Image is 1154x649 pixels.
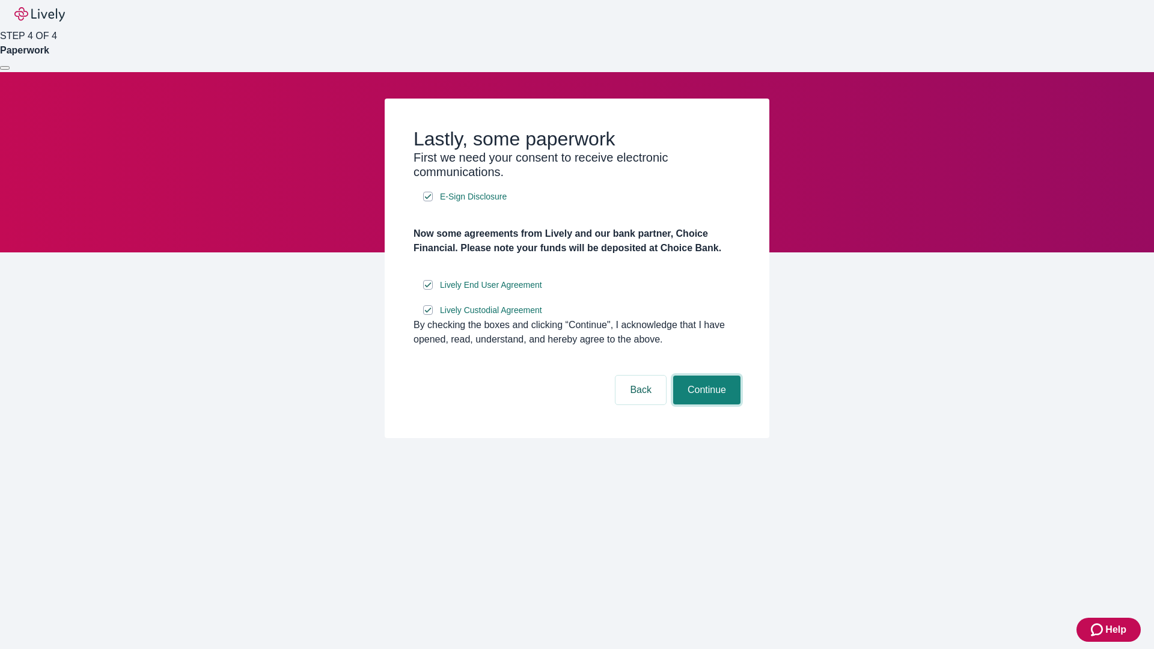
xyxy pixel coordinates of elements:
a: e-sign disclosure document [438,303,545,318]
button: Zendesk support iconHelp [1076,618,1141,642]
button: Back [615,376,666,404]
svg: Zendesk support icon [1091,623,1105,637]
button: Continue [673,376,740,404]
a: e-sign disclosure document [438,278,545,293]
img: Lively [14,7,65,22]
span: Lively Custodial Agreement [440,304,542,317]
h3: First we need your consent to receive electronic communications. [414,150,740,179]
h2: Lastly, some paperwork [414,127,740,150]
div: By checking the boxes and clicking “Continue", I acknowledge that I have opened, read, understand... [414,318,740,347]
a: e-sign disclosure document [438,189,509,204]
span: Lively End User Agreement [440,279,542,291]
span: E-Sign Disclosure [440,190,507,203]
h4: Now some agreements from Lively and our bank partner, Choice Financial. Please note your funds wi... [414,227,740,255]
span: Help [1105,623,1126,637]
